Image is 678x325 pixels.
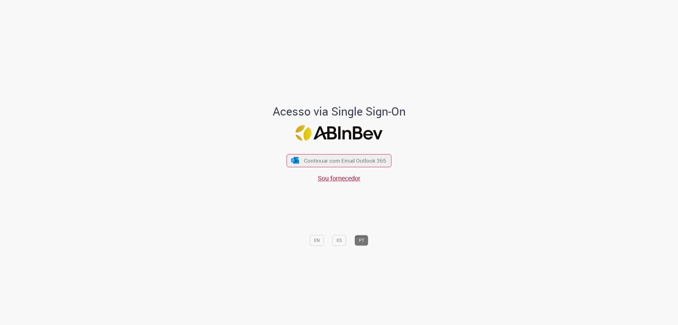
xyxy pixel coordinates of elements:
h1: Acesso via Single Sign-On [251,105,427,118]
img: ícone Azure/Microsoft 360 [291,157,299,164]
a: Sou fornecedor [318,174,360,182]
button: ícone Azure/Microsoft 360 Continuar com Email Outlook 365 [287,154,392,167]
img: Logo ABInBev [296,125,383,141]
button: PT [355,235,368,246]
button: ES [332,235,346,246]
button: EN [310,235,324,246]
span: Continuar com Email Outlook 365 [304,157,386,164]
